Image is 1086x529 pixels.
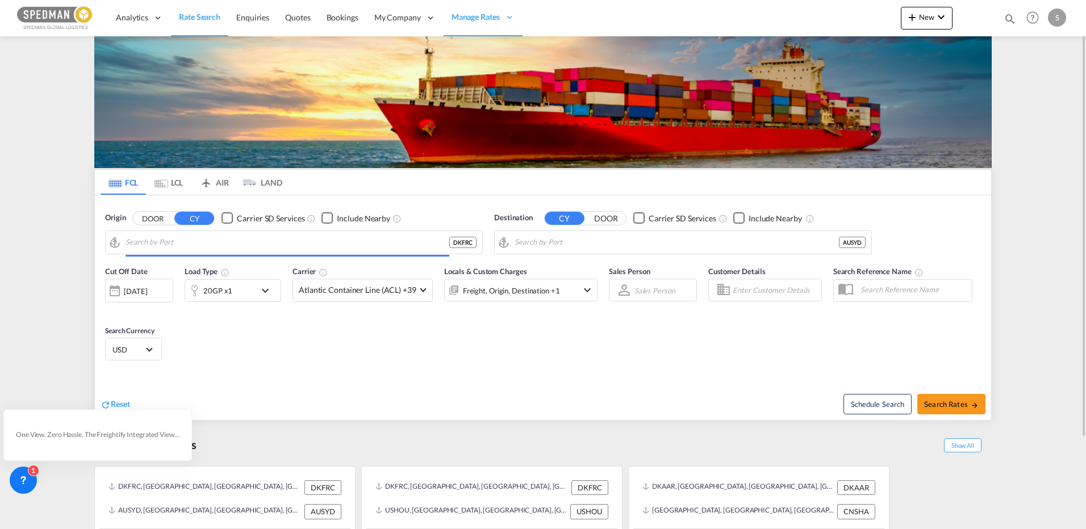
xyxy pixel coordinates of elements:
md-icon: The selected Trucker/Carrierwill be displayed in the rate results If the rates are from another f... [319,268,328,277]
md-checkbox: Checkbox No Ink [321,212,390,224]
span: Help [1023,8,1042,27]
md-icon: Unchecked: Search for CY (Container Yard) services for all selected carriers.Checked : Search for... [307,214,316,223]
md-icon: icon-airplane [199,176,213,184]
md-tab-item: AIR [191,170,237,195]
md-icon: icon-plus 400-fg [905,10,919,24]
md-select: Select Currency: $ USDUnited States Dollar [111,341,156,358]
span: Carrier [293,267,328,276]
div: 20GP x1 [203,283,232,299]
div: [DATE] [105,279,173,303]
div: AUSYD [839,237,866,248]
div: USHOU [570,504,608,519]
md-tab-item: LAND [237,170,282,195]
md-icon: icon-information-outline [220,268,229,277]
div: DKAAR, Aarhus, Denmark, Northern Europe, Europe [642,480,834,495]
div: AUSYD, Sydney, Australia, Oceania, Oceania [108,504,302,519]
span: Quotes [285,12,310,22]
div: CNSHA, Shanghai, China, Greater China & Far East Asia, Asia Pacific [642,504,834,519]
md-tab-item: FCL [101,170,146,195]
md-icon: Unchecked: Search for CY (Container Yard) services for all selected carriers.Checked : Search for... [719,214,728,223]
div: Include Nearby [337,213,390,224]
span: Analytics [116,12,148,23]
span: Atlantic Container Line (ACL) +39 [299,284,416,296]
span: Enquiries [236,12,269,22]
md-icon: Unchecked: Ignores neighbouring ports when fetching rates.Checked : Includes neighbouring ports w... [392,214,402,223]
button: DOOR [586,212,626,225]
span: Search Currency [105,326,154,335]
div: Carrier SD Services [237,213,304,224]
span: USD [112,345,144,355]
div: DKFRC [304,480,341,495]
span: Search Reference Name [833,267,924,276]
md-select: Sales Person [633,282,676,299]
md-icon: icon-chevron-down [580,283,594,297]
md-tab-item: LCL [146,170,191,195]
span: Sales Person [609,267,650,276]
md-icon: icon-magnify [1004,12,1016,25]
span: My Company [374,12,421,23]
img: LCL+%26+FCL+BACKGROUND.png [94,36,992,168]
div: DKFRC [449,237,477,248]
span: Rate Search [179,12,220,22]
div: Help [1023,8,1048,28]
span: Manage Rates [452,11,500,23]
div: Include Nearby [749,213,802,224]
button: DOOR [133,212,173,225]
md-pagination-wrapper: Use the left and right arrow keys to navigate between tabs [101,170,282,195]
div: Freight Origin Destination Factory Stuffing [463,283,560,299]
div: [DATE] [124,286,147,296]
md-icon: icon-chevron-down [934,10,948,24]
img: c12ca350ff1b11efb6b291369744d907.png [17,5,94,31]
div: DKFRC, Fredericia, Denmark, Northern Europe, Europe [108,480,302,495]
md-input-container: Sydney, AUSYD [495,231,871,254]
span: Locals & Custom Charges [444,267,527,276]
md-checkbox: Checkbox No Ink [222,212,304,224]
div: USHOU, Houston, TX, United States, North America, Americas [375,504,567,519]
div: DKFRC [571,480,608,495]
md-input-container: Fredericia, DKFRC [106,231,482,254]
div: Origin DOOR CY Checkbox No InkUnchecked: Search for CY (Container Yard) services for all selected... [95,195,991,420]
input: Search Reference Name [855,281,972,298]
md-icon: icon-arrow-right [971,401,979,409]
md-icon: icon-chevron-down [258,284,278,297]
span: Search Rates [924,400,979,409]
button: Note: By default Schedule search will only considerorigin ports, destination ports and cut off da... [843,394,912,414]
span: Origin [105,212,126,224]
md-icon: Unchecked: Ignores neighbouring ports when fetching rates.Checked : Includes neighbouring ports w... [805,214,815,223]
span: Show All [944,438,981,452]
button: CY [174,212,214,225]
input: Enter Customer Details [733,282,818,299]
div: AUSYD [304,504,341,519]
span: New [905,12,948,22]
input: Search by Port [515,234,839,251]
div: CNSHA [837,504,875,519]
span: Destination [494,212,533,224]
span: Cut Off Date [105,267,148,276]
span: Bookings [327,12,358,22]
button: icon-plus 400-fgNewicon-chevron-down [901,7,953,30]
md-checkbox: Checkbox No Ink [633,212,716,224]
md-datepicker: Select [105,301,114,317]
md-checkbox: Checkbox No Ink [733,212,802,224]
div: DKFRC, Fredericia, Denmark, Northern Europe, Europe [375,480,569,495]
div: Freight Origin Destination Factory Stuffingicon-chevron-down [444,279,598,301]
div: icon-magnify [1004,12,1016,30]
div: S [1048,9,1066,27]
div: 20GP x1icon-chevron-down [185,279,281,302]
button: CY [545,212,584,225]
input: Search by Port [126,234,449,251]
span: Load Type [185,267,229,276]
div: Carrier SD Services [649,213,716,224]
button: Search Ratesicon-arrow-right [917,394,985,414]
div: DKAAR [837,480,875,495]
md-icon: Your search will be saved by the below given name [914,268,924,277]
span: Customer Details [708,267,766,276]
